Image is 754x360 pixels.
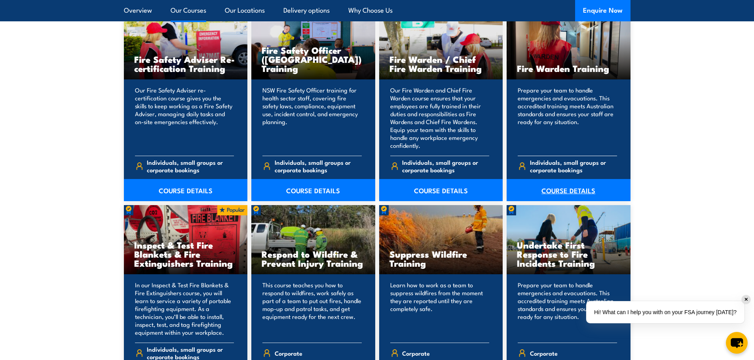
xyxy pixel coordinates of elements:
h3: Fire Safety Officer ([GEOGRAPHIC_DATA]) Training [262,45,365,73]
h3: Inspect & Test Fire Blankets & Fire Extinguishers Training [134,240,237,268]
p: This course teaches you how to respond to wildfires, work safely as part of a team to put out fir... [262,281,362,336]
p: Learn how to work as a team to suppress wildfires from the moment they are reported until they ar... [390,281,490,336]
span: Individuals, small groups or corporate bookings [402,158,489,173]
a: COURSE DETAILS [124,179,248,201]
a: COURSE DETAILS [379,179,503,201]
span: Individuals, small groups or corporate bookings [147,158,234,173]
p: In our Inspect & Test Fire Blankets & Fire Extinguishers course, you will learn to service a vari... [135,281,234,336]
div: Hi! What can I help you with on your FSA journey [DATE]? [586,301,745,323]
h3: Fire Warden Training [517,64,620,73]
h3: Fire Warden / Chief Fire Warden Training [389,55,493,73]
span: Individuals, small groups or corporate bookings [275,158,362,173]
p: Prepare your team to handle emergencies and evacuations. This accredited training meets Australia... [518,281,617,336]
h3: Respond to Wildfire & Prevent Injury Training [262,249,365,268]
button: chat-button [726,332,748,354]
a: COURSE DETAILS [251,179,375,201]
span: Individuals, small groups or corporate bookings [530,158,617,173]
span: Corporate [275,347,302,359]
h3: Undertake First Response to Fire Incidents Training [517,240,620,268]
h3: Fire Safety Adviser Re-certification Training [134,55,237,73]
p: Our Fire Warden and Chief Fire Warden course ensures that your employees are fully trained in the... [390,86,490,149]
span: Corporate [402,347,430,359]
a: COURSE DETAILS [507,179,631,201]
p: Our Fire Safety Adviser re-certification course gives you the skills to keep working as a Fire Sa... [135,86,234,149]
p: Prepare your team to handle emergencies and evacuations. This accredited training meets Australia... [518,86,617,149]
span: Corporate [530,347,558,359]
div: ✕ [742,295,750,304]
h3: Suppress Wildfire Training [389,249,493,268]
p: NSW Fire Safety Officer training for health sector staff, covering fire safety laws, compliance, ... [262,86,362,149]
